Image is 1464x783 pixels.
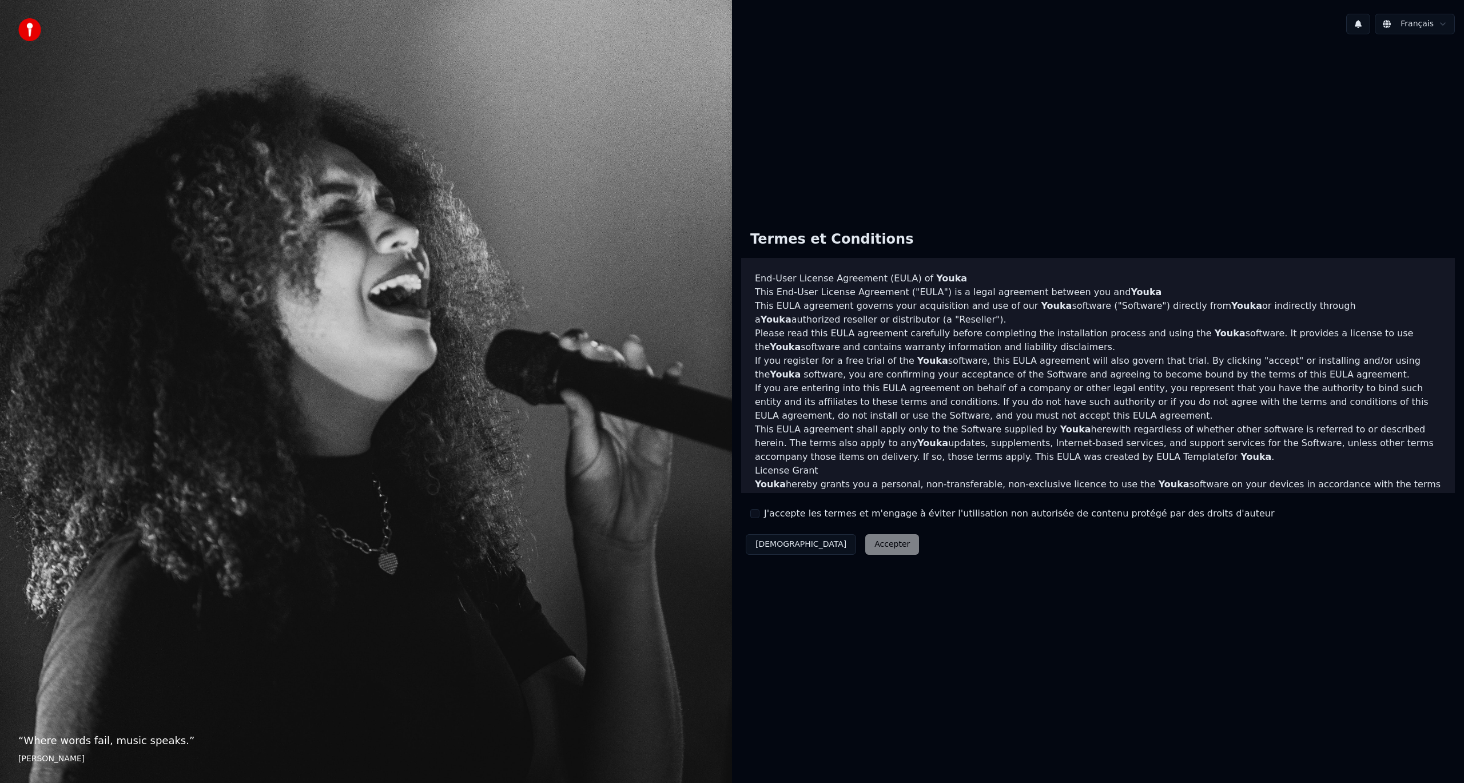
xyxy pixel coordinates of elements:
[1060,424,1091,435] span: Youka
[755,464,1441,478] h3: License Grant
[18,733,714,749] p: “ Where words fail, music speaks. ”
[18,18,41,41] img: youka
[755,354,1441,381] p: If you register for a free trial of the software, this EULA agreement will also govern that trial...
[1240,451,1271,462] span: Youka
[755,299,1441,327] p: This EULA agreement governs your acquisition and use of our software ("Software") directly from o...
[746,534,856,555] button: [DEMOGRAPHIC_DATA]
[1131,287,1161,297] span: Youka
[755,381,1441,423] p: If you are entering into this EULA agreement on behalf of a company or other legal entity, you re...
[755,285,1441,299] p: This End-User License Agreement ("EULA") is a legal agreement between you and
[761,314,791,325] span: Youka
[755,272,1441,285] h3: End-User License Agreement (EULA) of
[1215,328,1246,339] span: Youka
[755,479,786,490] span: Youka
[1231,300,1262,311] span: Youka
[755,423,1441,464] p: This EULA agreement shall apply only to the Software supplied by herewith regardless of whether o...
[1156,451,1225,462] a: EULA Template
[1159,479,1189,490] span: Youka
[770,341,801,352] span: Youka
[917,355,948,366] span: Youka
[755,478,1441,505] p: hereby grants you a personal, non-transferable, non-exclusive licence to use the software on your...
[770,369,801,380] span: Youka
[764,507,1274,520] label: J'accepte les termes et m'engage à éviter l'utilisation non autorisée de contenu protégé par des ...
[755,327,1441,354] p: Please read this EULA agreement carefully before completing the installation process and using th...
[741,221,922,258] div: Termes et Conditions
[1041,300,1072,311] span: Youka
[917,438,948,448] span: Youka
[18,753,714,765] footer: [PERSON_NAME]
[936,273,967,284] span: Youka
